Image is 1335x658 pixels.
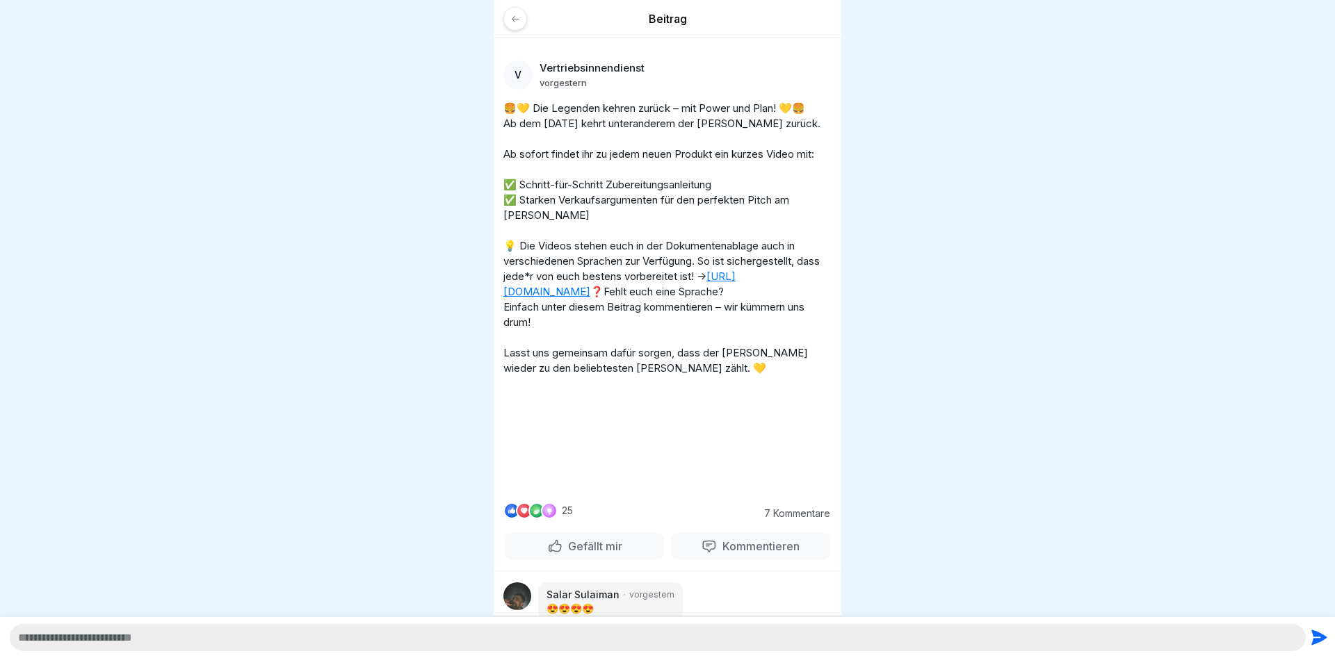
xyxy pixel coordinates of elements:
[754,508,830,519] p: 7 Kommentare
[717,539,800,553] p: Kommentieren
[629,589,674,601] p: vorgestern
[563,539,622,553] p: Gefällt mir
[540,77,587,88] p: vorgestern
[503,11,832,26] p: Beitrag
[562,505,573,516] p: 25
[540,62,645,74] p: Vertriebsinnendienst
[547,588,620,602] p: Salar Sulaiman
[503,101,832,376] p: 🍔💛 Die Legenden kehren zurück – mit Power und Plan! 💛🍔 Ab dem [DATE] kehrt unteranderem der [PERS...
[503,60,533,90] div: V
[547,602,674,616] p: 😍😍😍😍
